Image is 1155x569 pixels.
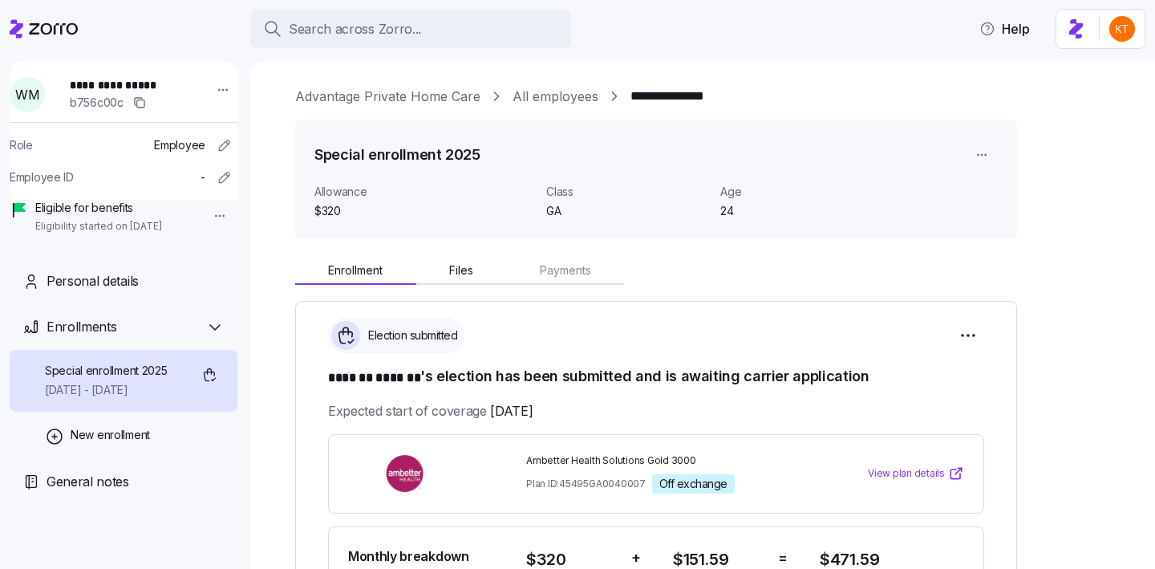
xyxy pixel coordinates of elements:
[328,401,533,421] span: Expected start of coverage
[45,363,168,379] span: Special enrollment 2025
[720,203,881,219] span: 24
[201,169,205,185] span: -
[295,87,480,107] a: Advantage Private Home Care
[546,184,707,200] span: Class
[348,455,464,492] img: Ambetter
[47,317,116,337] span: Enrollments
[659,477,727,491] span: Off exchange
[71,427,150,443] span: New enrollment
[540,265,591,276] span: Payments
[490,401,533,421] span: [DATE]
[314,203,533,219] span: $320
[526,454,807,468] span: Ambetter Health Solutions Gold 3000
[868,466,945,482] span: View plan details
[10,169,74,185] span: Employee ID
[10,137,33,153] span: Role
[449,265,473,276] span: Files
[154,137,205,153] span: Employee
[328,366,984,388] h1: 's election has been submitted and is awaiting carrier application
[546,203,707,219] span: GA
[289,19,421,39] span: Search across Zorro...
[720,184,881,200] span: Age
[1109,16,1135,42] img: aad2ddc74cf02b1998d54877cdc71599
[35,200,162,216] span: Eligible for benefits
[35,220,162,234] span: Eligibility started on [DATE]
[45,382,168,398] span: [DATE] - [DATE]
[314,144,480,165] h1: Special enrollment 2025
[348,547,469,567] span: Monthly breakdown
[328,265,383,276] span: Enrollment
[250,10,571,48] button: Search across Zorro...
[513,87,598,107] a: All employees
[363,327,457,343] span: Election submitted
[70,95,124,111] span: b756c00c
[967,13,1043,45] button: Help
[47,271,139,291] span: Personal details
[314,184,533,200] span: Allowance
[47,472,129,492] span: General notes
[526,477,646,490] span: Plan ID: 45495GA0040007
[15,88,39,101] span: W M
[979,19,1030,39] span: Help
[868,465,964,482] a: View plan details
